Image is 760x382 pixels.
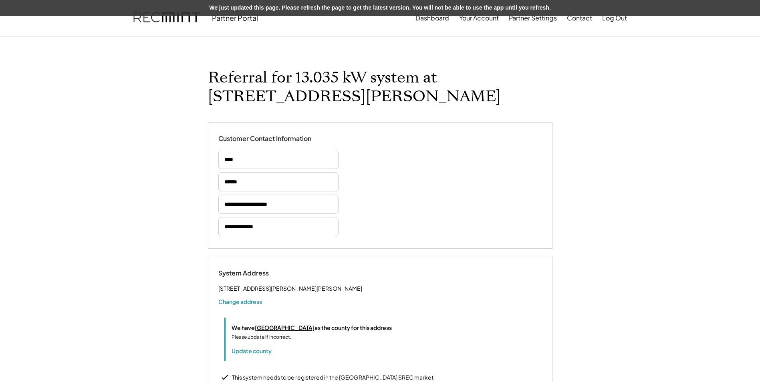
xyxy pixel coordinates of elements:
[218,298,262,306] button: Change address
[232,334,291,341] div: Please update if incorrect.
[218,269,298,277] div: System Address
[133,4,200,32] img: recmint-logotype%403x.png
[208,68,552,106] h1: Referral for 13.035 kW system at [STREET_ADDRESS][PERSON_NAME]
[232,347,272,355] button: Update county
[212,13,258,22] div: Partner Portal
[567,10,592,26] button: Contact
[218,135,311,143] div: Customer Contact Information
[509,10,557,26] button: Partner Settings
[255,324,314,331] u: [GEOGRAPHIC_DATA]
[232,374,433,382] div: This system needs to be registered in the [GEOGRAPHIC_DATA] SREC market
[602,10,627,26] button: Log Out
[218,283,362,294] div: [STREET_ADDRESS][PERSON_NAME][PERSON_NAME]
[415,10,449,26] button: Dashboard
[232,324,392,332] div: We have as the county for this address
[459,10,499,26] button: Your Account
